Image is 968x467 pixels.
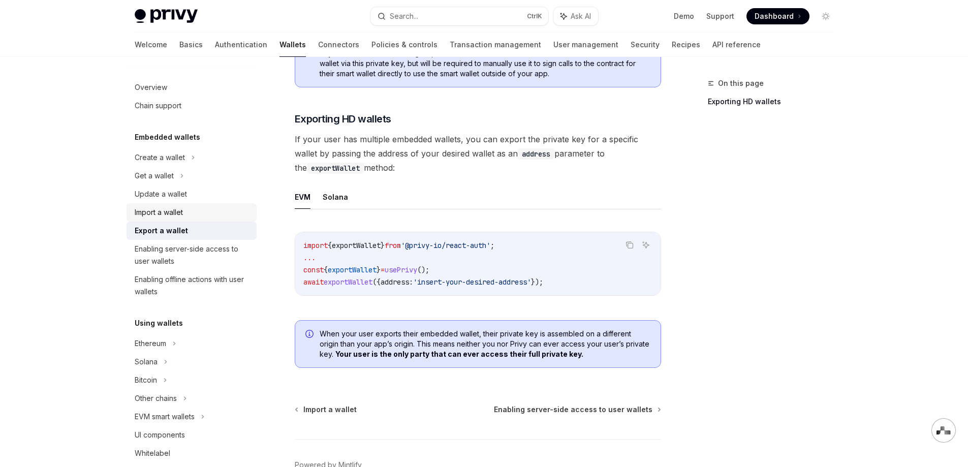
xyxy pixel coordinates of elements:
span: } [377,265,381,274]
div: Search... [390,10,418,22]
span: (); [417,265,429,274]
img: light logo [135,9,198,23]
span: exportWallet [332,241,381,250]
button: Solana [323,185,348,209]
span: ... [303,253,316,262]
a: UI components [127,426,257,444]
a: Enabling server-side access to user wallets [127,240,257,270]
span: } [381,241,385,250]
a: Overview [127,78,257,97]
span: address: [381,277,413,287]
a: Wallets [279,33,306,57]
span: 'insert-your-desired-address' [413,277,531,287]
code: address [518,148,554,160]
span: Ask AI [571,11,591,21]
h5: Using wallets [135,317,183,329]
span: Exporting HD wallets [295,112,391,126]
div: Get a wallet [135,170,174,182]
button: Search...CtrlK [370,7,548,25]
span: = [381,265,385,274]
span: When your user exports their embedded wallet, their private key is assembled on a different origi... [320,329,650,359]
a: Authentication [215,33,267,57]
div: UI components [135,429,185,441]
div: Whitelabel [135,447,170,459]
button: Toggle dark mode [818,8,834,24]
a: Whitelabel [127,444,257,462]
code: exportWallet [307,163,364,174]
a: Transaction management [450,33,541,57]
div: Chain support [135,100,181,112]
a: Security [631,33,660,57]
button: Copy the contents from the code block [623,238,636,252]
span: { [328,241,332,250]
span: from [385,241,401,250]
span: exportWallet [328,265,377,274]
a: API reference [712,33,761,57]
svg: Info [305,330,316,340]
span: usePrivy [385,265,417,274]
span: await [303,277,324,287]
a: User management [553,33,618,57]
a: Import a wallet [127,203,257,222]
a: Exporting HD wallets [708,94,842,110]
div: Import a wallet [135,206,183,219]
a: Recipes [672,33,700,57]
h5: Embedded wallets [135,131,200,143]
div: Enabling offline actions with user wallets [135,273,251,298]
div: Overview [135,81,167,94]
a: Enabling offline actions with user wallets [127,270,257,301]
div: EVM smart wallets [135,411,195,423]
div: Create a wallet [135,151,185,164]
a: Update a wallet [127,185,257,203]
a: Demo [674,11,694,21]
span: const [303,265,324,274]
a: Enabling server-side access to user wallets [494,404,660,415]
span: import [303,241,328,250]
span: exportWallet [324,277,372,287]
a: Import a wallet [296,404,357,415]
span: Ctrl K [527,12,542,20]
div: Export a wallet [135,225,188,237]
span: }); [531,277,543,287]
div: Solana [135,356,158,368]
div: Enabling server-side access to user wallets [135,243,251,267]
a: Basics [179,33,203,57]
a: Policies & controls [371,33,438,57]
span: Import a wallet [303,404,357,415]
span: { [324,265,328,274]
a: Welcome [135,33,167,57]
span: Enabling server-side access to user wallets [494,404,652,415]
a: Export a wallet [127,222,257,240]
button: EVM [295,185,310,209]
a: Connectors [318,33,359,57]
span: If your application uses on EVM networks, exporting the wallet will export the private key for th... [320,38,650,79]
div: Other chains [135,392,177,404]
a: Dashboard [746,8,809,24]
div: Bitcoin [135,374,157,386]
span: On this page [718,77,764,89]
span: If your user has multiple embedded wallets, you can export the private key for a specific wallet ... [295,132,661,175]
div: Ethereum [135,337,166,350]
span: Dashboard [755,11,794,21]
span: ({ [372,277,381,287]
img: svg+xml,%3Csvg%20xmlns%3D%22http%3A%2F%2Fwww.w3.org%2F2000%2Fsvg%22%20width%3D%2228%22%20height%3... [936,426,951,434]
button: Ask AI [553,7,598,25]
span: '@privy-io/react-auth' [401,241,490,250]
a: Chain support [127,97,257,115]
div: Update a wallet [135,188,187,200]
a: Support [706,11,734,21]
span: ; [490,241,494,250]
button: Ask AI [639,238,652,252]
b: Your user is the only party that can ever access their full private key. [335,350,583,358]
